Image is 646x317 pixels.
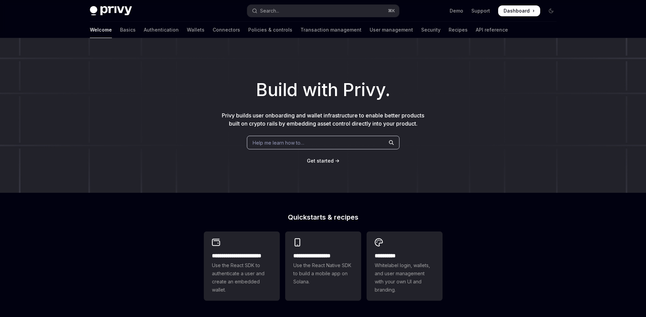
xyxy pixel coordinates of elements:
a: Wallets [187,22,204,38]
a: Support [471,7,490,14]
button: Toggle dark mode [546,5,556,16]
span: Get started [307,158,334,164]
a: Get started [307,157,334,164]
span: Help me learn how to… [253,139,304,146]
span: Use the React Native SDK to build a mobile app on Solana. [293,261,353,286]
a: Security [421,22,441,38]
a: Connectors [213,22,240,38]
a: Authentication [144,22,179,38]
a: User management [370,22,413,38]
a: Demo [450,7,463,14]
a: Welcome [90,22,112,38]
span: Privy builds user onboarding and wallet infrastructure to enable better products built on crypto ... [222,112,424,127]
span: Dashboard [504,7,530,14]
span: Use the React SDK to authenticate a user and create an embedded wallet. [212,261,272,294]
span: Whitelabel login, wallets, and user management with your own UI and branding. [375,261,434,294]
div: Search... [260,7,279,15]
a: Recipes [449,22,468,38]
span: ⌘ K [388,8,395,14]
a: API reference [476,22,508,38]
a: Policies & controls [248,22,292,38]
img: dark logo [90,6,132,16]
h1: Build with Privy. [11,77,635,103]
h2: Quickstarts & recipes [204,214,443,221]
a: Basics [120,22,136,38]
a: Dashboard [498,5,540,16]
a: Transaction management [300,22,361,38]
button: Open search [247,5,399,17]
a: **** **** **** ***Use the React Native SDK to build a mobile app on Solana. [285,231,361,301]
a: **** *****Whitelabel login, wallets, and user management with your own UI and branding. [367,231,443,301]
